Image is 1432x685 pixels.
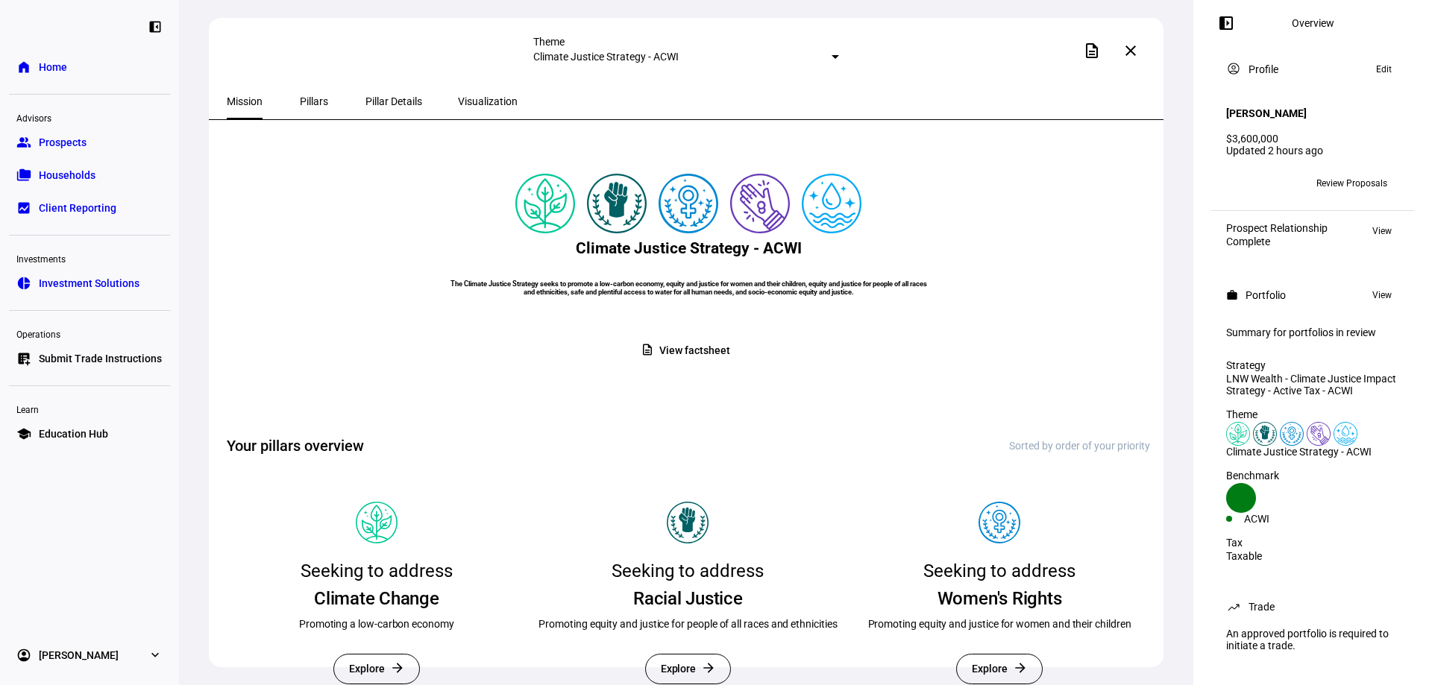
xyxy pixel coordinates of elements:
img: racialJustice.colored.svg [587,174,647,233]
div: Prospect Relationship [1226,222,1328,234]
div: Complete [1226,236,1328,247]
div: Promoting equity and justice for women and their children [868,616,1131,631]
span: Pillar Details [365,96,422,107]
eth-mat-symbol: group [16,135,31,150]
mat-icon: description [641,343,654,356]
eth-mat-symbol: bid_landscape [16,201,31,215]
span: Households [39,168,95,183]
div: Seeking to address [612,555,764,587]
mat-icon: work [1226,289,1238,301]
div: Overview [1292,17,1334,29]
div: Trade [1249,601,1275,613]
div: Portfolio [1246,289,1286,301]
h2: Your pillars overview [227,435,364,456]
eth-mat-symbol: account_circle [16,648,31,663]
a: folder_copyHouseholds [9,160,170,190]
button: View [1365,286,1399,304]
span: Submit Trade Instructions [39,351,162,366]
span: Client Reporting [39,201,116,215]
div: Climate Change [314,587,439,610]
a: groupProspects [9,127,170,157]
button: Review Proposals [1304,171,1399,195]
span: [PERSON_NAME] [39,648,119,663]
div: Seeking to address [301,555,453,587]
span: Explore [661,654,697,684]
img: womensRights.colored.svg [659,174,718,233]
span: +2 [1255,178,1266,189]
div: Updated 2 hours ago [1226,145,1399,157]
div: Investments [9,247,170,268]
h2: Climate Justice Strategy - ACWI [576,239,802,257]
div: Advisors [9,107,170,127]
eth-mat-symbol: expand_more [148,648,163,663]
div: Tax [1226,537,1399,549]
button: View [1365,222,1399,240]
div: Theme [533,36,839,48]
img: racialJustice.colored.svg [1253,422,1277,446]
div: Operations [9,323,170,344]
span: Investment Solutions [39,276,139,291]
mat-icon: account_circle [1226,61,1241,76]
div: Profile [1249,63,1278,75]
eth-panel-overview-card-header: Profile [1226,60,1399,78]
eth-mat-symbol: left_panel_close [148,19,163,34]
eth-mat-symbol: school [16,426,31,441]
div: Climate Justice Strategy - ACWI [1226,446,1399,458]
span: Prospects [39,135,87,150]
a: bid_landscapeClient Reporting [9,193,170,223]
span: Pillars [300,96,328,107]
span: Edit [1376,60,1392,78]
img: Pillar icon [356,502,398,543]
div: Strategy [1226,359,1399,371]
img: womensRights.colored.svg [1280,422,1304,446]
a: pie_chartInvestment Solutions [9,268,170,298]
img: cleanWater.colored.svg [1334,422,1357,446]
img: cleanWater.colored.svg [802,174,861,233]
a: homeHome [9,52,170,82]
span: MK [1231,178,1246,189]
div: Benchmark [1226,470,1399,482]
button: Explore [645,654,732,684]
eth-mat-symbol: home [16,60,31,75]
div: Sorted by order of your priority [1009,440,1150,452]
span: View [1372,286,1392,304]
h6: The Climate Justice Strategy seeks to promote a low-carbon economy, equity and justice for women ... [446,280,931,296]
img: climateChange.colored.svg [1226,422,1250,446]
div: Theme [1226,408,1399,420]
span: Review Proposals [1316,171,1387,195]
img: poverty.colored.svg [730,174,790,233]
span: Home [39,60,67,75]
div: Seeking to address [923,555,1075,587]
span: Explore [349,654,385,684]
div: Women's Rights [938,587,1062,610]
eth-panel-overview-card-header: Portfolio [1226,286,1399,304]
div: $3,600,000 [1226,133,1399,145]
span: Education Hub [39,426,108,441]
eth-mat-symbol: folder_copy [16,168,31,183]
div: Promoting a low-carbon economy [299,616,454,631]
mat-icon: close [1122,42,1140,60]
div: ACWI [1244,513,1313,525]
button: Explore [956,654,1043,684]
mat-icon: arrow_forward [390,660,405,675]
img: Pillar icon [979,502,1020,543]
eth-panel-overview-card-header: Trade [1226,598,1399,616]
mat-icon: trending_up [1226,599,1241,614]
div: An approved portfolio is required to initiate a trade. [1217,622,1408,657]
span: View factsheet [659,336,729,365]
span: Mission [227,96,263,107]
span: View [1372,222,1392,240]
div: Racial Justice [633,587,743,610]
img: Pillar icon [667,502,709,543]
div: Learn [9,398,170,419]
mat-icon: arrow_forward [1013,660,1028,675]
span: Visualization [458,96,518,107]
mat-icon: description [1083,42,1101,60]
eth-mat-symbol: list_alt_add [16,351,31,366]
div: Promoting equity and justice for people of all races and ethnicities [538,616,837,631]
mat-icon: left_panel_open [1217,14,1235,32]
div: Taxable [1226,550,1399,562]
img: poverty.colored.svg [1307,422,1331,446]
div: LNW Wealth - Climate Justice Impact Strategy - Active Tax - ACWI [1226,373,1399,397]
mat-select-trigger: Climate Justice Strategy - ACWI [533,51,679,63]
